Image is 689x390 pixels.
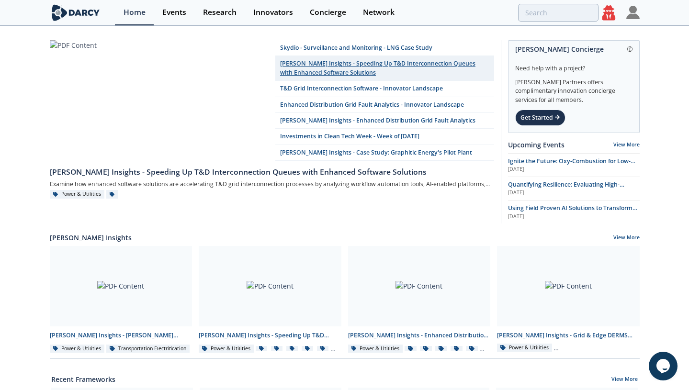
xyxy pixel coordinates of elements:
[348,331,491,340] div: [PERSON_NAME] Insights - Enhanced Distribution Grid Fault Analytics
[46,246,196,354] a: PDF Content [PERSON_NAME] Insights - [PERSON_NAME] Insights - Bidirectional EV Charging Power & U...
[515,110,565,126] div: Get Started
[497,344,552,352] div: Power & Utilities
[195,246,345,354] a: PDF Content [PERSON_NAME] Insights - Speeding Up T&D Interconnection Queues with Enhanced Softwar...
[50,190,105,199] div: Power & Utilities
[203,9,237,16] div: Research
[508,189,640,197] div: [DATE]
[626,6,640,19] img: Profile
[275,129,494,145] a: Investments in Clean Tech Week - Week of [DATE]
[508,140,565,150] a: Upcoming Events
[275,113,494,129] a: [PERSON_NAME] Insights - Enhanced Distribution Grid Fault Analytics
[275,81,494,97] a: T&D Grid Interconnection Software - Innovator Landscape
[508,180,624,197] span: Quantifying Resilience: Evaluating High-Impact, Low-Frequency (HILF) Events
[50,233,132,243] a: [PERSON_NAME] Insights
[50,345,105,353] div: Power & Utilities
[508,204,637,221] span: Using Field Proven AI Solutions to Transform Safety Programs
[508,213,640,221] div: [DATE]
[515,57,633,73] div: Need help with a project?
[51,374,115,384] a: Recent Frameworks
[508,180,640,197] a: Quantifying Resilience: Evaluating High-Impact, Low-Frequency (HILF) Events [DATE]
[275,40,494,56] a: Skydio - Surveillance and Monitoring - LNG Case Study
[649,352,679,380] iframe: chat widget
[518,4,599,22] input: Advanced Search
[345,246,494,354] a: PDF Content [PERSON_NAME] Insights - Enhanced Distribution Grid Fault Analytics Power & Utilities
[275,56,494,81] a: [PERSON_NAME] Insights - Speeding Up T&D Interconnection Queues with Enhanced Software Solutions
[50,167,494,178] div: [PERSON_NAME] Insights - Speeding Up T&D Interconnection Queues with Enhanced Software Solutions
[310,9,346,16] div: Concierge
[50,162,494,178] a: [PERSON_NAME] Insights - Speeding Up T&D Interconnection Queues with Enhanced Software Solutions
[162,9,186,16] div: Events
[275,97,494,113] a: Enhanced Distribution Grid Fault Analytics - Innovator Landscape
[275,145,494,161] a: [PERSON_NAME] Insights - Case Study: Graphitic Energy's Pilot Plant
[627,46,633,52] img: information.svg
[613,141,640,148] a: View More
[508,157,635,174] span: Ignite the Future: Oxy-Combustion for Low-Carbon Power
[515,41,633,57] div: [PERSON_NAME] Concierge
[199,331,341,340] div: [PERSON_NAME] Insights - Speeding Up T&D Interconnection Queues with Enhanced Software Solutions
[508,204,640,220] a: Using Field Proven AI Solutions to Transform Safety Programs [DATE]
[508,166,640,173] div: [DATE]
[348,345,403,353] div: Power & Utilities
[106,345,190,353] div: Transportation Electrification
[611,376,638,384] a: View More
[497,331,640,340] div: [PERSON_NAME] Insights - Grid & Edge DERMS Integration
[199,345,254,353] div: Power & Utilities
[50,4,102,21] img: logo-wide.svg
[50,178,494,190] div: Examine how enhanced software solutions are accelerating T&D grid interconnection processes by an...
[253,9,293,16] div: Innovators
[50,331,192,340] div: [PERSON_NAME] Insights - [PERSON_NAME] Insights - Bidirectional EV Charging
[508,157,640,173] a: Ignite the Future: Oxy-Combustion for Low-Carbon Power [DATE]
[515,73,633,104] div: [PERSON_NAME] Partners offers complimentary innovation concierge services for all members.
[494,246,643,354] a: PDF Content [PERSON_NAME] Insights - Grid & Edge DERMS Integration Power & Utilities
[613,234,640,243] a: View More
[124,9,146,16] div: Home
[363,9,395,16] div: Network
